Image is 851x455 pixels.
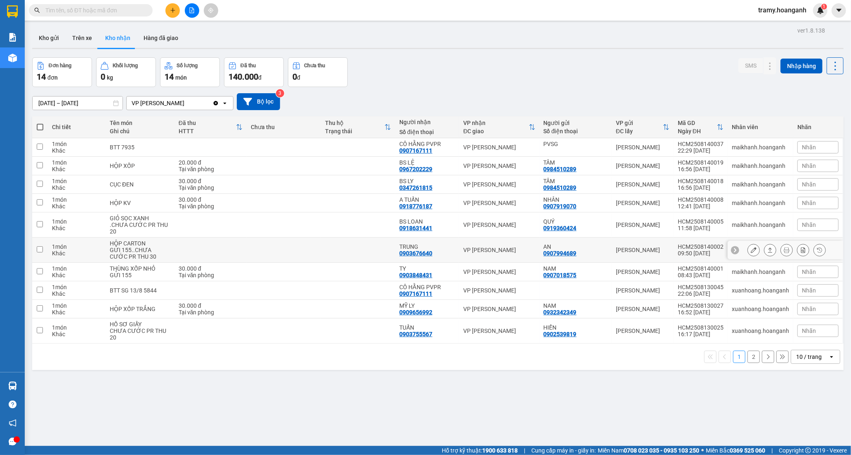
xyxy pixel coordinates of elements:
[179,272,243,278] div: Tại văn phòng
[598,446,699,455] span: Miền Nam
[258,74,262,81] span: đ
[297,74,300,81] span: đ
[399,250,432,257] div: 0903676640
[399,196,455,203] div: A TUẤN
[544,225,577,231] div: 0919360424
[544,184,577,191] div: 0984510289
[399,302,455,309] div: MỸ LY
[399,324,455,331] div: TUẤN
[99,28,137,48] button: Kho nhận
[616,181,669,188] div: [PERSON_NAME]
[738,58,763,73] button: SMS
[113,63,138,68] div: Khối lượng
[544,203,577,210] div: 0907919070
[399,119,455,125] div: Người nhận
[616,144,669,151] div: [PERSON_NAME]
[544,331,577,337] div: 0902539819
[752,5,813,15] span: tramy.hoanganh
[821,4,827,9] sup: 1
[32,57,92,87] button: Đơn hàng14đơn
[47,74,58,81] span: đơn
[616,269,669,275] div: [PERSON_NAME]
[276,89,284,97] sup: 3
[52,124,101,130] div: Chi tiết
[399,184,432,191] div: 0347261815
[177,63,198,68] div: Số lượng
[624,447,699,454] strong: 0708 023 035 - 0935 103 250
[616,247,669,253] div: [PERSON_NAME]
[52,290,101,297] div: Khác
[52,196,101,203] div: 1 món
[52,218,101,225] div: 1 món
[399,218,455,225] div: BS LOAN
[52,147,101,154] div: Khác
[8,33,17,42] img: solution-icon
[733,351,745,363] button: 1
[674,116,728,138] th: Toggle SortBy
[52,225,101,231] div: Khác
[110,200,170,206] div: HỘP KV
[616,128,663,134] div: ĐC lấy
[179,265,243,272] div: 30.000 đ
[544,159,608,166] div: TÂM
[678,196,724,203] div: HCM2508140008
[706,446,765,455] span: Miền Bắc
[185,99,186,107] input: Selected VP Phan Rang.
[463,120,529,126] div: VP nhận
[96,57,156,87] button: Khối lượng0kg
[49,63,71,68] div: Đơn hàng
[616,222,669,228] div: [PERSON_NAME]
[52,309,101,316] div: Khác
[34,7,40,13] span: search
[399,129,455,135] div: Số điện thoại
[678,166,724,172] div: 16:56 [DATE]
[237,93,280,110] button: Bộ lọc
[828,354,835,360] svg: open
[732,200,789,206] div: maikhanh.hoanganh
[33,97,123,110] input: Select a date range.
[110,181,170,188] div: CỤC ĐEN
[732,306,789,312] div: xuanhoang.hoanganh
[179,166,243,172] div: Tại văn phòng
[732,144,789,151] div: maikhanh.hoanganh
[288,57,348,87] button: Chưa thu0đ
[8,54,17,62] img: warehouse-icon
[678,128,717,134] div: Ngày ĐH
[399,159,455,166] div: BS LỆ
[482,447,518,454] strong: 1900 633 818
[52,243,101,250] div: 1 món
[678,290,724,297] div: 22:06 [DATE]
[678,184,724,191] div: 16:56 [DATE]
[544,302,608,309] div: NAM
[732,222,789,228] div: maikhanh.hoanganh
[732,163,789,169] div: maikhanh.hoanganh
[399,225,432,231] div: 0918631441
[399,265,455,272] div: TY
[771,446,773,455] span: |
[175,74,187,81] span: món
[110,240,170,247] div: HỘP CARTON
[110,247,170,260] div: GỬI 155..CHƯA CƯỚC PR THU 30
[524,446,525,455] span: |
[678,272,724,278] div: 08:43 [DATE]
[463,328,535,334] div: VP [PERSON_NAME]
[9,438,17,446] span: message
[240,63,256,68] div: Đã thu
[224,57,284,87] button: Đã thu140.000đ
[179,184,243,191] div: Tại văn phòng
[747,244,760,256] div: Sửa đơn hàng
[204,3,218,18] button: aim
[110,306,170,312] div: HỘP XỐP TRẮNG
[616,328,669,334] div: [PERSON_NAME]
[544,272,577,278] div: 0907018575
[179,309,243,316] div: Tại văn phòng
[805,448,811,453] span: copyright
[212,100,219,106] svg: Clear value
[764,244,776,256] div: Giao hàng
[52,159,101,166] div: 1 món
[222,100,228,106] svg: open
[52,284,101,290] div: 1 món
[110,287,170,294] div: BTT SG 13/8 5844
[531,446,596,455] span: Cung cấp máy in - giấy in:
[52,141,101,147] div: 1 món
